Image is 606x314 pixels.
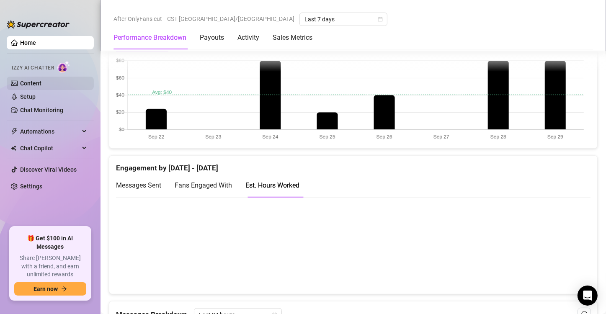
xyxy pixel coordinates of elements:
[11,145,16,151] img: Chat Copilot
[14,234,86,251] span: 🎁 Get $100 in AI Messages
[20,166,77,173] a: Discover Viral Videos
[175,181,232,189] span: Fans Engaged With
[12,64,54,72] span: Izzy AI Chatter
[34,286,58,292] span: Earn now
[116,156,591,174] div: Engagement by [DATE] - [DATE]
[20,183,42,190] a: Settings
[113,13,162,25] span: After OnlyFans cut
[11,128,18,135] span: thunderbolt
[245,180,299,190] div: Est. Hours Worked
[14,282,86,296] button: Earn nowarrow-right
[7,20,70,28] img: logo-BBDzfeDw.svg
[20,39,36,46] a: Home
[14,254,86,279] span: Share [PERSON_NAME] with a friend, and earn unlimited rewards
[378,17,383,22] span: calendar
[578,286,598,306] div: Open Intercom Messenger
[20,125,80,138] span: Automations
[116,181,161,189] span: Messages Sent
[57,61,70,73] img: AI Chatter
[237,33,259,43] div: Activity
[20,142,80,155] span: Chat Copilot
[113,33,186,43] div: Performance Breakdown
[200,33,224,43] div: Payouts
[61,286,67,292] span: arrow-right
[20,80,41,87] a: Content
[20,107,63,113] a: Chat Monitoring
[273,33,312,43] div: Sales Metrics
[167,13,294,25] span: CST [GEOGRAPHIC_DATA]/[GEOGRAPHIC_DATA]
[20,93,36,100] a: Setup
[304,13,382,26] span: Last 7 days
